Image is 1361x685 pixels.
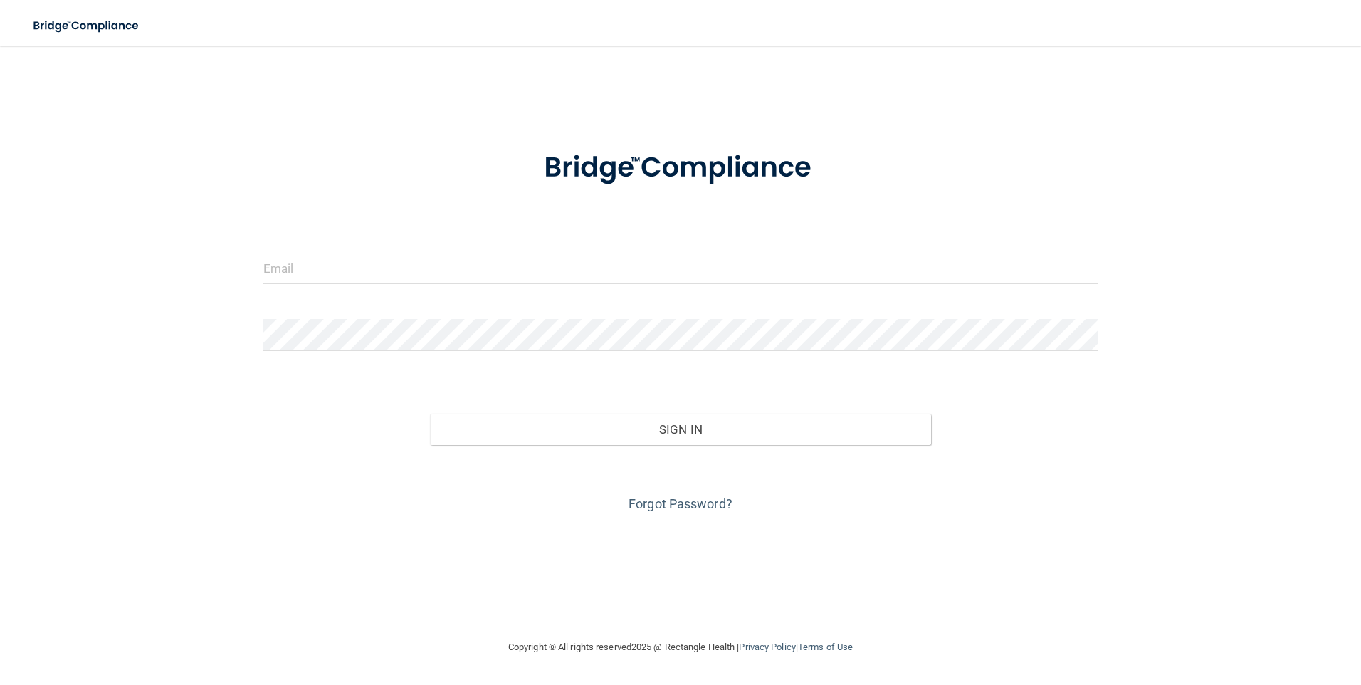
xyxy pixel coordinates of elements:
img: bridge_compliance_login_screen.278c3ca4.svg [21,11,152,41]
button: Sign In [430,414,931,445]
a: Privacy Policy [739,642,795,652]
a: Forgot Password? [629,496,732,511]
div: Copyright © All rights reserved 2025 @ Rectangle Health | | [421,624,940,670]
input: Email [263,252,1098,284]
a: Terms of Use [798,642,853,652]
img: bridge_compliance_login_screen.278c3ca4.svg [515,131,846,205]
